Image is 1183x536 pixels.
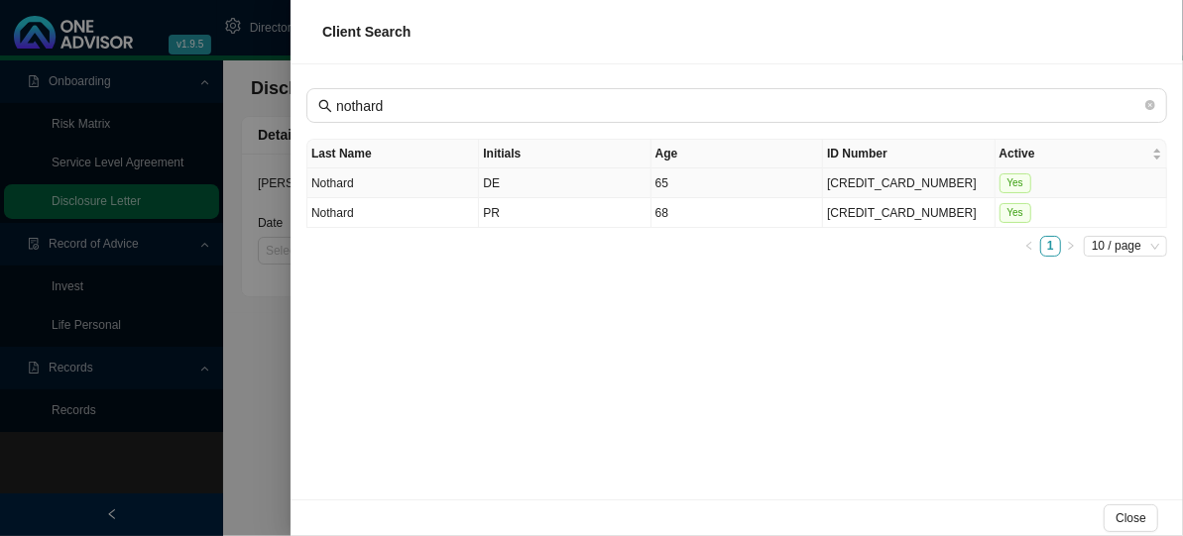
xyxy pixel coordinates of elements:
span: close-circle [1145,100,1155,110]
th: Active [996,140,1167,168]
div: Page Size [1084,236,1167,257]
th: Age [651,140,823,168]
span: Active [1000,144,1148,163]
button: right [1061,236,1082,257]
span: 65 [655,176,668,190]
span: left [1024,241,1034,251]
li: Previous Page [1019,236,1040,257]
span: Yes [1000,173,1031,193]
span: Client Search [322,24,411,40]
span: right [1066,241,1076,251]
button: left [1019,236,1040,257]
span: Yes [1000,203,1031,223]
span: Close [1116,508,1146,528]
span: search [318,99,332,113]
input: Last Name [336,95,1141,117]
td: [CREDIT_CARD_NUMBER] [823,198,995,228]
td: [CREDIT_CARD_NUMBER] [823,168,995,198]
td: Nothard [307,198,479,228]
a: 1 [1041,237,1060,256]
button: Close [1104,504,1158,532]
td: Nothard [307,168,479,198]
li: 1 [1040,236,1061,257]
span: 68 [655,206,668,220]
th: Last Name [307,140,479,168]
li: Next Page [1061,236,1082,257]
td: DE [479,168,651,198]
th: ID Number [823,140,995,168]
th: Initials [479,140,651,168]
span: close-circle [1145,98,1155,114]
span: 10 / page [1092,237,1159,256]
td: PR [479,198,651,228]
